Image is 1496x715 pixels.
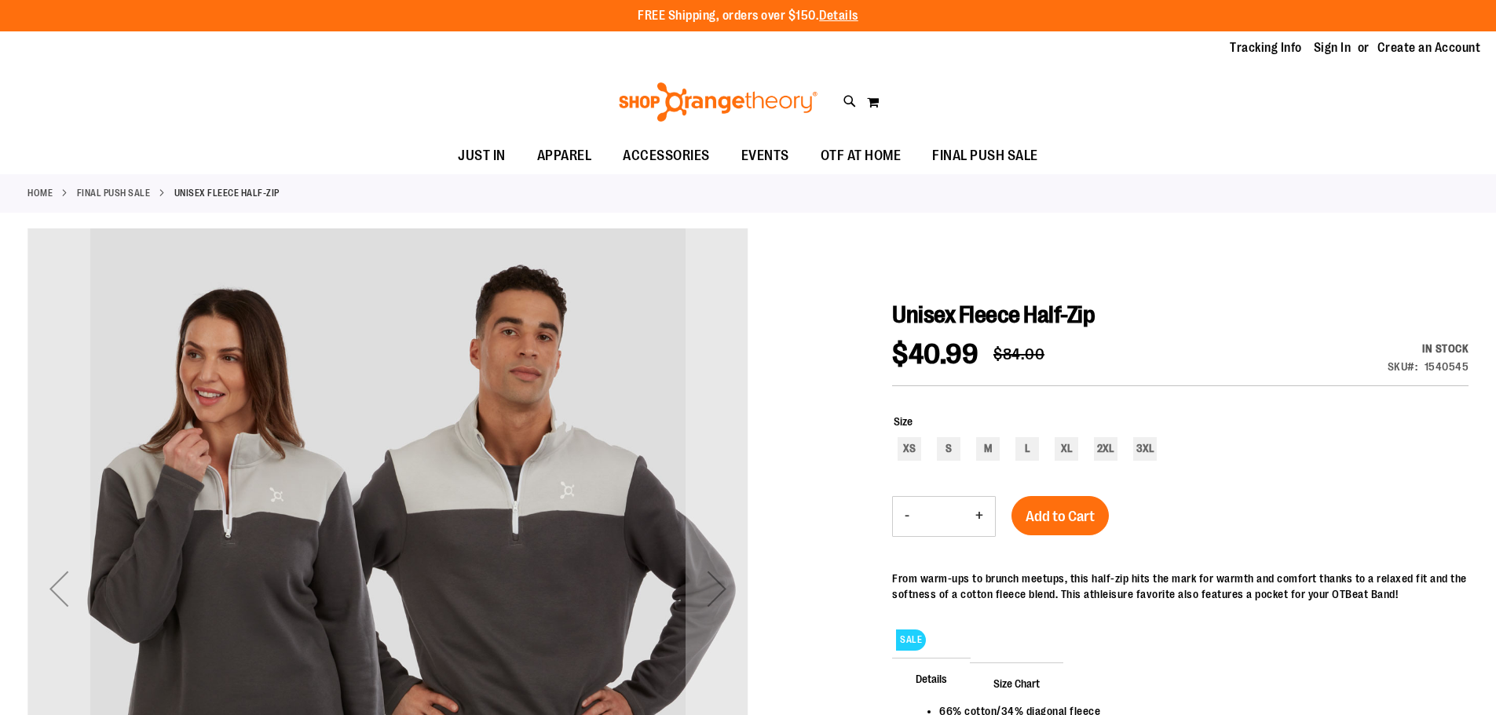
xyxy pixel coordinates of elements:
[892,658,971,699] span: Details
[1094,437,1117,461] div: 2XL
[819,9,858,23] a: Details
[1314,39,1352,57] a: Sign In
[916,138,1054,173] a: FINAL PUSH SALE
[1055,437,1078,461] div: XL
[616,82,820,122] img: Shop Orangetheory
[892,301,1095,328] span: Unisex Fleece Half-Zip
[1425,359,1469,374] div: 1540545
[1388,360,1418,373] strong: SKU
[932,138,1038,173] span: FINAL PUSH SALE
[1026,508,1095,525] span: Add to Cart
[921,498,964,535] input: Product quantity
[1388,341,1469,356] div: Availability
[741,138,789,173] span: EVENTS
[937,437,960,461] div: S
[1133,437,1157,461] div: 3XL
[898,437,921,461] div: XS
[638,7,858,25] p: FREE Shipping, orders over $150.
[726,138,805,174] a: EVENTS
[27,186,53,200] a: Home
[896,629,926,651] span: SALE
[623,138,710,173] span: ACCESSORIES
[892,571,1469,602] div: From warm-ups to brunch meetups, this half-zip hits the mark for warmth and comfort thanks to a r...
[993,345,1044,363] span: $84.00
[893,497,921,536] button: Decrease product quantity
[964,497,995,536] button: Increase product quantity
[1011,496,1109,535] button: Add to Cart
[1230,39,1302,57] a: Tracking Info
[821,138,902,173] span: OTF AT HOME
[458,138,506,173] span: JUST IN
[77,186,151,200] a: FINAL PUSH SALE
[442,138,521,174] a: JUST IN
[537,138,592,173] span: APPAREL
[1377,39,1481,57] a: Create an Account
[976,437,1000,461] div: M
[521,138,608,174] a: APPAREL
[1388,341,1469,356] div: In stock
[892,338,978,370] span: $40.99
[1015,437,1039,461] div: L
[607,138,726,174] a: ACCESSORIES
[970,662,1063,703] span: Size Chart
[805,138,917,174] a: OTF AT HOME
[174,186,280,200] strong: Unisex Fleece Half-Zip
[894,415,913,428] span: Size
